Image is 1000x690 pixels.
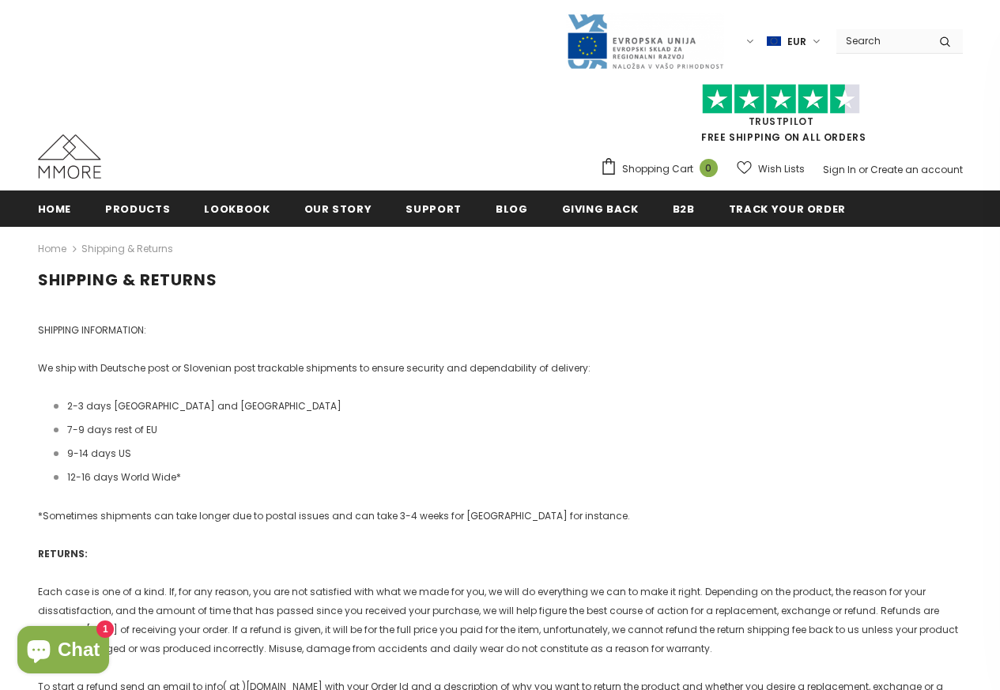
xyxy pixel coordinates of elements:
[38,507,963,526] p: *Sometimes shipments can take longer due to postal issues and can take 3-4 weeks for [GEOGRAPHIC_...
[38,321,963,340] p: SHIPPING INFORMATION:
[729,190,846,226] a: Track your order
[54,444,963,463] li: 9-14 days US
[54,420,963,439] li: 7-9 days rest of EU
[673,202,695,217] span: B2B
[562,190,639,226] a: Giving back
[38,202,72,217] span: Home
[823,163,856,176] a: Sign In
[406,190,462,226] a: support
[673,190,695,226] a: B2B
[38,583,963,658] p: Each case is one of a kind. If, for any reason, you are not satisfied with what we made for you, ...
[600,91,963,144] span: FREE SHIPPING ON ALL ORDERS
[600,157,726,181] a: Shopping Cart 0
[38,359,963,378] p: We ship with Deutsche post or Slovenian post trackable shipments to ensure security and dependabi...
[870,163,963,176] a: Create an account
[562,202,639,217] span: Giving back
[496,190,528,226] a: Blog
[54,468,963,487] li: 12-16 days World Wide*
[737,155,805,183] a: Wish Lists
[304,202,372,217] span: Our Story
[496,202,528,217] span: Blog
[406,202,462,217] span: support
[105,202,170,217] span: Products
[787,34,806,50] span: EUR
[81,239,173,258] span: Shipping & Returns
[566,13,724,70] img: Javni Razpis
[13,626,114,677] inbox-online-store-chat: Shopify online store chat
[622,161,693,177] span: Shopping Cart
[38,239,66,258] a: Home
[38,547,88,560] strong: RETURNS:
[729,202,846,217] span: Track your order
[566,34,724,47] a: Javni Razpis
[836,29,927,52] input: Search Site
[700,159,718,177] span: 0
[105,190,170,226] a: Products
[204,202,270,217] span: Lookbook
[204,190,270,226] a: Lookbook
[758,161,805,177] span: Wish Lists
[858,163,868,176] span: or
[54,397,963,416] li: 2-3 days [GEOGRAPHIC_DATA] and [GEOGRAPHIC_DATA]
[38,269,217,291] span: Shipping & Returns
[304,190,372,226] a: Our Story
[38,134,101,179] img: MMORE Cases
[749,115,814,128] a: Trustpilot
[38,190,72,226] a: Home
[702,84,860,115] img: Trust Pilot Stars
